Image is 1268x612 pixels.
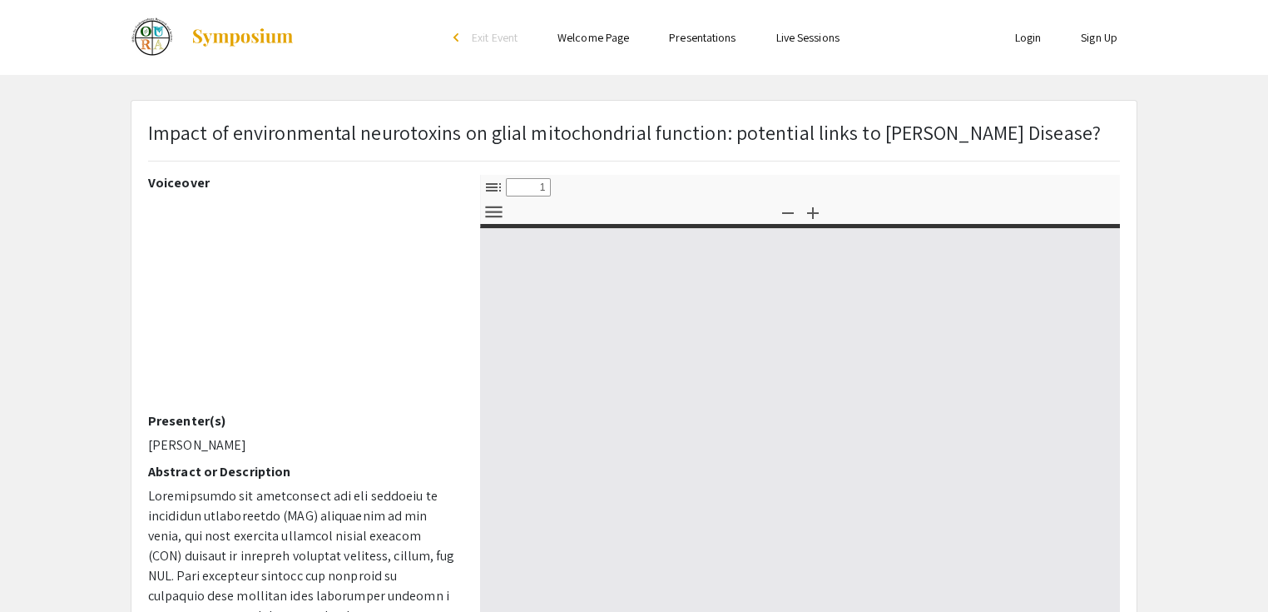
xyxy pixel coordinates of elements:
iframe: YouTube video player [148,197,455,413]
img: Celebrate Undergraduate Research and Creativity CURC 2022 [131,17,174,58]
iframe: Chat [1197,537,1256,600]
a: Celebrate Undergraduate Research and Creativity CURC 2022 [131,17,295,58]
h2: Presenter(s) [148,413,455,429]
span: Exit Event [472,30,518,45]
button: Tools [479,200,508,224]
input: Page [506,178,551,197]
h2: Voiceover [148,175,455,191]
div: arrow_back_ios [453,32,463,42]
a: Presentations [669,30,736,45]
a: Live Sessions [776,30,840,45]
button: Toggle Sidebar [479,175,508,199]
button: Zoom In [799,200,827,224]
a: Sign Up [1081,30,1117,45]
h2: Abstract or Description [148,464,455,480]
p: [PERSON_NAME] [148,435,455,455]
button: Zoom Out [774,200,802,224]
img: Symposium by ForagerOne [191,27,295,47]
a: Login [1015,30,1042,45]
a: Welcome Page [557,30,629,45]
span: Impact of environmental neurotoxins on glial mitochondrial function: potential links to [PERSON_N... [148,119,1101,146]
